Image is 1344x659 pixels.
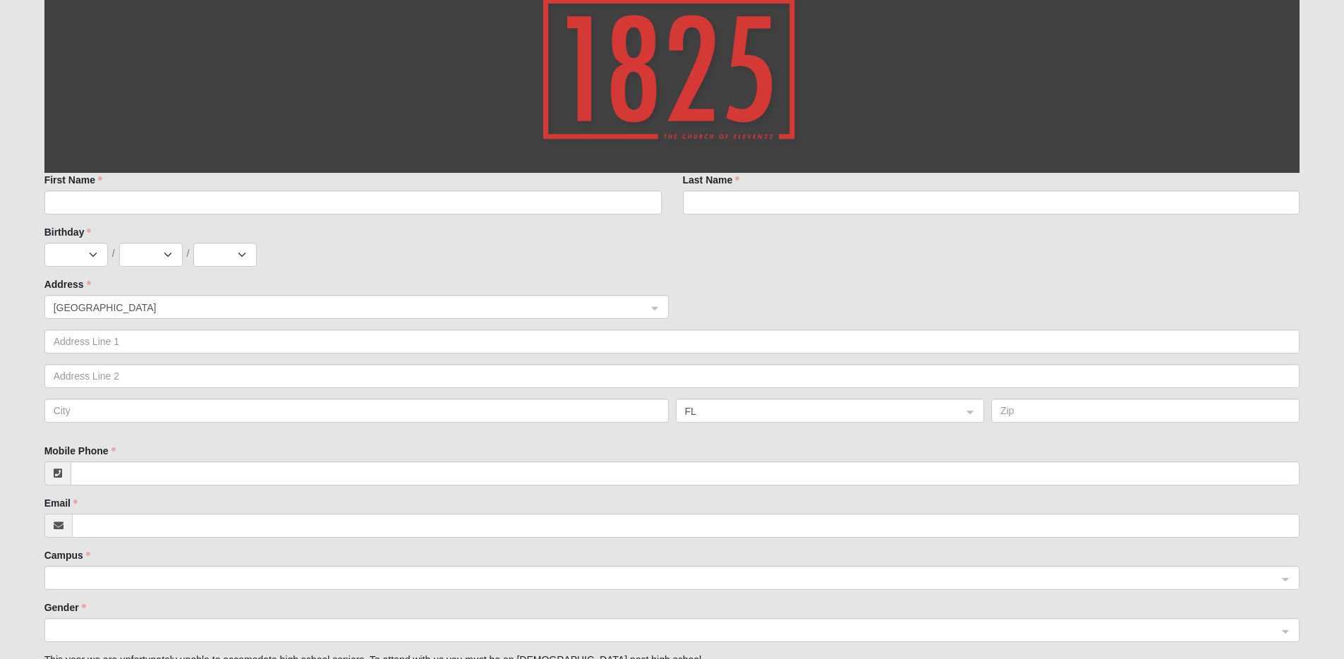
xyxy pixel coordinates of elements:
span: / [112,246,115,260]
label: Birthday [44,225,92,239]
label: Gender [44,600,86,615]
label: Last Name [683,173,740,187]
input: City [44,399,669,423]
span: FL [685,404,950,419]
label: Address [44,277,91,291]
span: United States [54,300,634,315]
label: First Name [44,173,102,187]
label: Campus [44,548,90,562]
label: Email [44,496,78,510]
span: / [187,246,190,260]
input: Address Line 2 [44,364,1300,388]
label: Mobile Phone [44,444,116,458]
input: Zip [991,399,1300,423]
input: Address Line 1 [44,329,1300,353]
